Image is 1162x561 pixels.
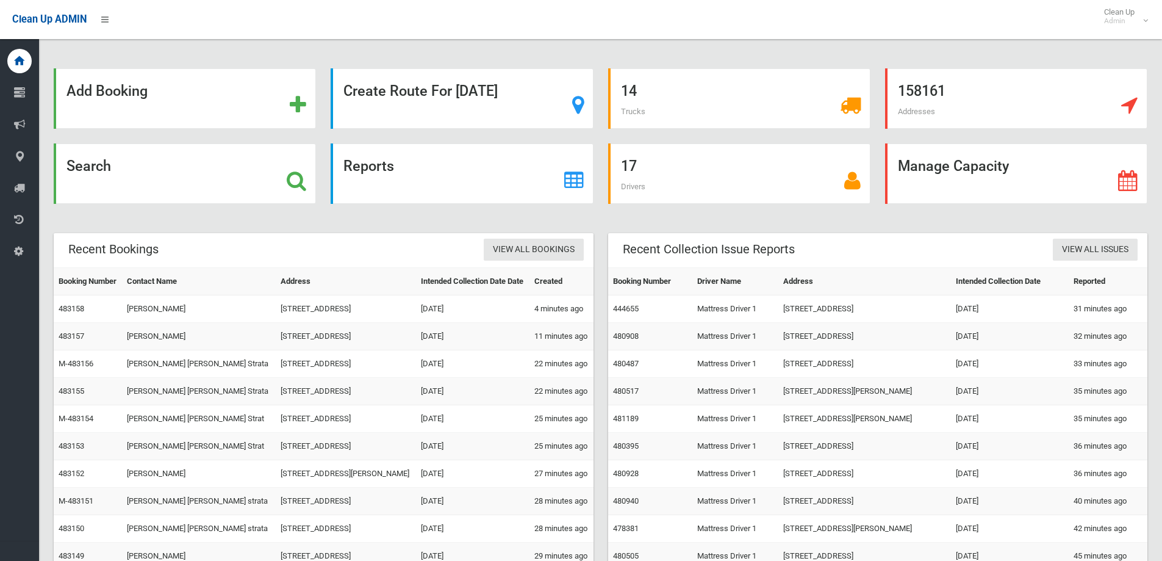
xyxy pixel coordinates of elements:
strong: Manage Capacity [898,157,1009,175]
td: [DATE] [416,350,529,378]
td: [DATE] [416,323,529,350]
a: M-483151 [59,496,93,505]
strong: Search [66,157,111,175]
a: 483153 [59,441,84,451]
th: Driver Name [692,268,778,295]
td: 25 minutes ago [529,433,593,460]
span: Addresses [898,107,935,116]
td: 28 minutes ago [529,488,593,515]
th: Intended Collection Date Date [416,268,529,295]
header: Recent Bookings [54,237,173,261]
td: 36 minutes ago [1069,433,1147,460]
td: [DATE] [951,295,1069,323]
a: 444655 [613,304,639,313]
header: Recent Collection Issue Reports [608,237,809,261]
a: 158161 Addresses [885,68,1147,129]
td: [DATE] [416,295,529,323]
a: 483152 [59,469,84,478]
td: 22 minutes ago [529,350,593,378]
td: Mattress Driver 1 [692,378,778,405]
strong: Add Booking [66,82,148,100]
td: [STREET_ADDRESS][PERSON_NAME] [778,378,951,405]
td: 33 minutes ago [1069,350,1147,378]
td: [STREET_ADDRESS] [778,433,951,460]
a: Create Route For [DATE] [331,68,593,129]
td: [STREET_ADDRESS] [778,488,951,515]
td: [PERSON_NAME] [122,295,275,323]
td: Mattress Driver 1 [692,460,778,488]
td: 36 minutes ago [1069,460,1147,488]
td: [DATE] [416,460,529,488]
td: [PERSON_NAME] [122,460,275,488]
td: 35 minutes ago [1069,405,1147,433]
a: View All Bookings [484,239,584,261]
td: 22 minutes ago [529,378,593,405]
th: Intended Collection Date [951,268,1069,295]
td: [DATE] [951,515,1069,543]
td: 32 minutes ago [1069,323,1147,350]
td: [STREET_ADDRESS] [778,295,951,323]
td: [DATE] [416,515,529,543]
td: [DATE] [416,433,529,460]
th: Created [529,268,593,295]
td: 40 minutes ago [1069,488,1147,515]
span: Trucks [621,107,645,116]
a: 480928 [613,469,639,478]
td: 11 minutes ago [529,323,593,350]
td: [STREET_ADDRESS] [778,460,951,488]
th: Booking Number [54,268,122,295]
td: [PERSON_NAME] [PERSON_NAME] strata [122,488,275,515]
td: 27 minutes ago [529,460,593,488]
td: Mattress Driver 1 [692,405,778,433]
a: M-483156 [59,359,93,368]
span: Clean Up [1098,7,1147,26]
td: 25 minutes ago [529,405,593,433]
a: 480908 [613,331,639,341]
a: 480517 [613,386,639,396]
td: 31 minutes ago [1069,295,1147,323]
td: [STREET_ADDRESS] [276,488,416,515]
td: [DATE] [416,405,529,433]
td: Mattress Driver 1 [692,488,778,515]
td: [PERSON_NAME] [PERSON_NAME] Strata [122,378,275,405]
a: 478381 [613,524,639,533]
th: Address [778,268,951,295]
strong: Reports [343,157,394,175]
strong: 17 [621,157,637,175]
td: [DATE] [416,488,529,515]
td: [DATE] [951,350,1069,378]
td: [PERSON_NAME] [122,323,275,350]
td: 42 minutes ago [1069,515,1147,543]
td: [STREET_ADDRESS] [778,350,951,378]
td: [PERSON_NAME] [PERSON_NAME] Strata [122,350,275,378]
a: Reports [331,143,593,204]
td: [DATE] [951,323,1069,350]
strong: Create Route For [DATE] [343,82,498,100]
a: 480487 [613,359,639,368]
a: 17 Drivers [608,143,870,204]
td: [STREET_ADDRESS] [276,350,416,378]
span: Drivers [621,182,645,191]
th: Booking Number [608,268,692,295]
a: M-483154 [59,414,93,423]
small: Admin [1104,16,1135,26]
td: [STREET_ADDRESS] [276,433,416,460]
td: [PERSON_NAME] [PERSON_NAME] Strat [122,405,275,433]
td: 28 minutes ago [529,515,593,543]
td: [DATE] [416,378,529,405]
td: Mattress Driver 1 [692,295,778,323]
a: 483149 [59,551,84,560]
a: 483150 [59,524,84,533]
td: [STREET_ADDRESS][PERSON_NAME] [778,515,951,543]
a: 480940 [613,496,639,505]
td: [STREET_ADDRESS] [276,405,416,433]
td: 4 minutes ago [529,295,593,323]
td: [PERSON_NAME] [PERSON_NAME] Strat [122,433,275,460]
td: [STREET_ADDRESS] [276,323,416,350]
td: [STREET_ADDRESS] [276,515,416,543]
th: Reported [1069,268,1147,295]
td: [DATE] [951,433,1069,460]
a: 14 Trucks [608,68,870,129]
td: [STREET_ADDRESS] [778,323,951,350]
strong: 158161 [898,82,945,100]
